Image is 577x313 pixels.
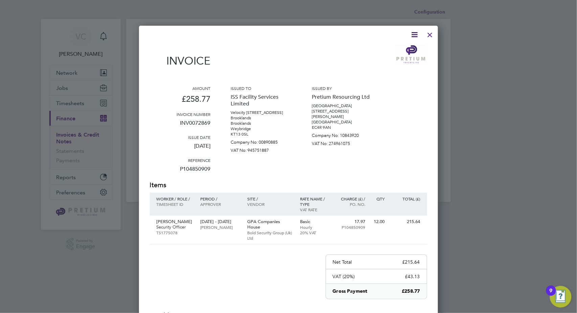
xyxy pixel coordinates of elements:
[402,288,420,295] p: £258.77
[336,196,366,201] p: Charge (£) /
[150,135,211,140] h3: Issue date
[247,230,293,241] p: Bold Security Group (Uk) Ltd
[231,131,292,137] p: KT13 0SL
[336,219,366,224] p: 17.97
[231,126,292,131] p: Weybridge
[336,224,366,230] p: P104850909
[150,86,211,91] h3: Amount
[392,196,420,201] p: Total (£)
[312,119,373,125] p: [GEOGRAPHIC_DATA]
[300,207,329,212] p: VAT rate
[157,196,193,201] p: Worker / Role /
[312,130,373,138] p: Company No: 10843920
[312,138,373,146] p: VAT No: 274961075
[312,109,373,119] p: [STREET_ADDRESS][PERSON_NAME]
[550,291,553,299] div: 9
[200,196,240,201] p: Period /
[200,224,240,230] p: [PERSON_NAME]
[300,196,329,207] p: Rate name / type
[372,196,385,201] p: QTY
[157,230,193,235] p: TS1775078
[231,121,292,126] p: Brooklands
[336,201,366,207] p: Po. No.
[231,91,292,110] p: ISS Facility Services Limited
[231,110,292,115] p: Velocity [STREET_ADDRESS]
[333,259,352,265] p: Net Total
[150,54,211,67] h1: Invoice
[157,219,193,224] p: [PERSON_NAME]
[312,125,373,130] p: EC4R 9AN
[231,145,292,153] p: VAT No: 945751887
[333,288,368,295] p: Gross Payment
[150,158,211,163] h3: Reference
[231,137,292,145] p: Company No: 00890885
[150,112,211,117] h3: Invoice number
[550,286,572,308] button: Open Resource Center, 9 new notifications
[300,230,329,235] p: 20% VAT
[150,117,211,135] p: INV0072869
[300,224,329,230] p: Hourly
[333,273,355,280] p: VAT (20%)
[150,163,211,180] p: P104850909
[312,91,373,103] p: Pretium Resourcing Ltd
[157,224,193,230] p: Security Officer
[372,219,385,224] p: 12.00
[157,201,193,207] p: Timesheet ID
[231,115,292,121] p: Brooklands
[200,201,240,207] p: Approver
[247,219,293,230] p: GPA Companies House
[247,196,293,201] p: Site /
[150,140,211,158] p: [DATE]
[395,44,427,65] img: pretium-logo-remittance.png
[200,219,240,224] p: [DATE] - [DATE]
[402,259,420,265] p: £215.64
[312,103,373,109] p: [GEOGRAPHIC_DATA]
[150,91,211,112] p: £258.77
[247,201,293,207] p: Vendor
[392,219,420,224] p: 215.64
[231,86,292,91] h3: Issued to
[150,180,427,190] h2: Items
[312,86,373,91] h3: Issued by
[405,273,420,280] p: £43.13
[300,219,329,224] p: Basic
